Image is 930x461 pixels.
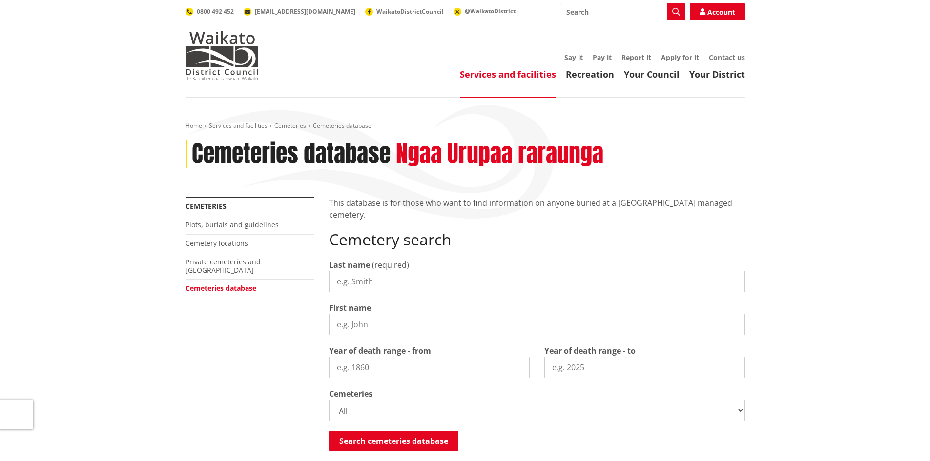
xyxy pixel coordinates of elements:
[186,122,745,130] nav: breadcrumb
[329,388,372,400] label: Cemeteries
[661,53,699,62] a: Apply for it
[396,140,603,168] h2: Ngaa Urupaa raraunga
[186,31,259,80] img: Waikato District Council - Te Kaunihera aa Takiwaa o Waikato
[329,314,745,335] input: e.g. John
[186,257,261,275] a: Private cemeteries and [GEOGRAPHIC_DATA]
[709,53,745,62] a: Contact us
[192,140,391,168] h1: Cemeteries database
[689,68,745,80] a: Your District
[593,53,612,62] a: Pay it
[544,357,745,378] input: e.g. 2025
[186,283,256,293] a: Cemeteries database
[621,53,651,62] a: Report it
[197,7,234,16] span: 0800 492 452
[460,68,556,80] a: Services and facilities
[186,220,279,229] a: Plots, burials and guidelines
[372,260,409,270] span: (required)
[329,431,458,451] button: Search cemeteries database
[186,7,234,16] a: 0800 492 452
[624,68,680,80] a: Your Council
[365,7,444,16] a: WaikatoDistrictCouncil
[564,53,583,62] a: Say it
[329,302,371,314] label: First name
[560,3,685,20] input: Search input
[329,197,745,220] p: This database is for those who want to find information on anyone buried at a [GEOGRAPHIC_DATA] m...
[329,345,431,357] label: Year of death range - from
[465,7,516,15] span: @WaikatoDistrict
[454,7,516,15] a: @WaikatoDistrict
[186,201,227,211] a: Cemeteries
[566,68,614,80] a: Recreation
[544,345,636,357] label: Year of death range - to
[255,7,355,16] span: [EMAIL_ADDRESS][DOMAIN_NAME]
[209,121,268,130] a: Services and facilities
[274,121,306,130] a: Cemeteries
[690,3,745,20] a: Account
[329,271,745,292] input: e.g. Smith
[313,121,372,130] span: Cemeteries database
[329,357,530,378] input: e.g. 1860
[329,259,370,271] label: Last name
[376,7,444,16] span: WaikatoDistrictCouncil
[244,7,355,16] a: [EMAIL_ADDRESS][DOMAIN_NAME]
[186,121,202,130] a: Home
[329,230,745,249] h2: Cemetery search
[186,239,248,248] a: Cemetery locations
